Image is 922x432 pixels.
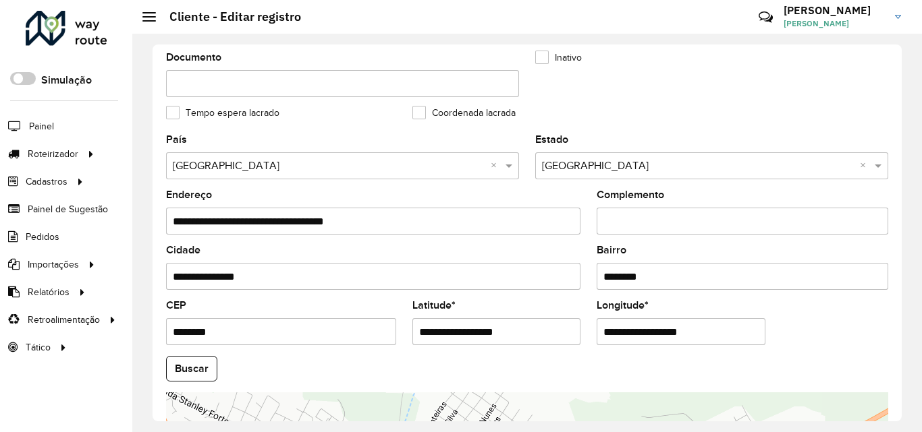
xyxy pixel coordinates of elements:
h2: Cliente - Editar registro [156,9,301,24]
span: Cadastros [26,175,67,189]
label: Documento [166,49,221,65]
span: Importações [28,257,79,272]
span: Clear all [860,158,871,174]
span: Relatórios [28,285,70,299]
label: Coordenada lacrada [412,106,516,120]
button: Buscar [166,356,217,381]
label: Endereço [166,187,212,203]
label: Estado [535,131,568,148]
a: Contato Rápido [751,3,780,32]
label: Latitude [412,297,456,313]
label: País [166,131,187,148]
span: Pedidos [26,230,59,244]
span: Painel [29,119,54,133]
span: Roteirizador [28,147,78,161]
span: Painel de Sugestão [28,202,108,216]
label: Cidade [166,242,200,258]
label: Longitude [597,297,649,313]
span: [PERSON_NAME] [784,18,885,30]
span: Retroalimentação [28,313,100,327]
label: Complemento [597,187,664,203]
h3: [PERSON_NAME] [784,4,885,17]
label: Simulação [41,72,92,88]
span: Clear all [491,158,502,174]
label: Bairro [597,242,626,258]
label: CEP [166,297,186,313]
label: Inativo [535,51,582,65]
span: Tático [26,340,51,354]
label: Tempo espera lacrado [166,106,279,120]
